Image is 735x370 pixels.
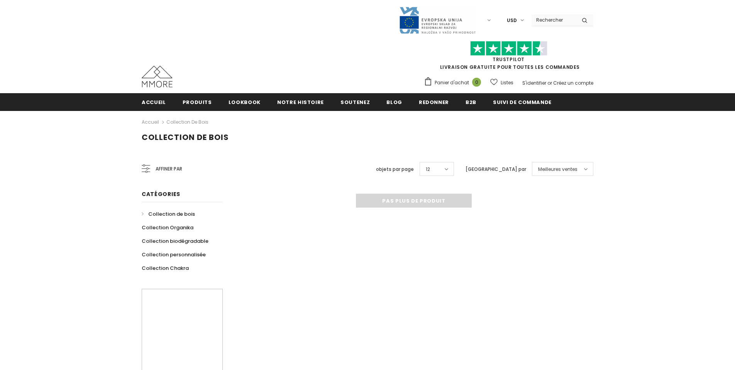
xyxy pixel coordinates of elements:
span: Meilleures ventes [538,165,577,173]
span: Blog [386,99,402,106]
span: Suivi de commande [493,99,552,106]
span: Produits [183,99,212,106]
a: Javni Razpis [399,17,476,23]
span: Affiner par [156,165,182,173]
img: Javni Razpis [399,6,476,34]
span: 12 [426,165,430,173]
a: Collection Organika [142,221,193,234]
span: Collection personnalisée [142,251,206,258]
a: Collection de bois [166,119,208,125]
span: Collection biodégradable [142,237,208,245]
span: Listes [501,79,513,87]
a: Panier d'achat 0 [424,77,485,89]
a: Collection biodégradable [142,234,208,248]
a: Notre histoire [277,93,324,111]
span: Redonner [419,99,449,106]
img: Faites confiance aux étoiles pilotes [470,41,547,56]
a: Collection personnalisée [142,248,206,261]
img: Cas MMORE [142,66,173,87]
a: Accueil [142,118,159,127]
a: Accueil [142,93,166,111]
span: Notre histoire [277,99,324,106]
a: B2B [466,93,476,111]
span: USD [507,17,517,24]
a: Suivi de commande [493,93,552,111]
span: Collection Chakra [142,264,189,272]
span: 0 [472,78,481,87]
label: objets par page [376,165,414,173]
span: soutenez [340,99,370,106]
a: TrustPilot [493,56,525,63]
span: Collection de bois [148,210,195,218]
a: S'identifier [522,80,546,86]
input: Search Site [532,14,576,26]
a: soutenez [340,93,370,111]
span: B2B [466,99,476,106]
a: Redonner [419,93,449,111]
label: [GEOGRAPHIC_DATA] par [466,165,526,173]
a: Créez un compte [553,80,593,86]
span: Accueil [142,99,166,106]
span: LIVRAISON GRATUITE POUR TOUTES LES COMMANDES [424,44,593,70]
a: Collection de bois [142,207,195,221]
a: Listes [490,76,513,89]
span: Lookbook [229,99,261,106]
a: Blog [386,93,402,111]
span: Panier d'achat [435,79,469,87]
span: or [547,80,552,86]
a: Collection Chakra [142,261,189,275]
span: Catégories [142,190,180,198]
a: Lookbook [229,93,261,111]
a: Produits [183,93,212,111]
span: Collection Organika [142,224,193,231]
span: Collection de bois [142,132,229,143]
